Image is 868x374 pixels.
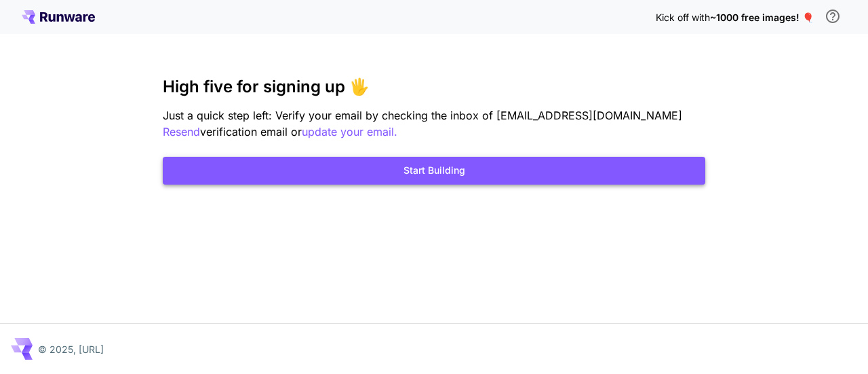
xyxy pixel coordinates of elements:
[38,342,104,356] p: © 2025, [URL]
[302,124,397,141] button: update your email.
[163,157,705,185] button: Start Building
[656,12,710,23] span: Kick off with
[163,109,682,122] span: Just a quick step left: Verify your email by checking the inbox of [EMAIL_ADDRESS][DOMAIN_NAME]
[163,77,705,96] h3: High five for signing up 🖐️
[163,124,200,141] button: Resend
[200,125,302,138] span: verification email or
[710,12,814,23] span: ~1000 free images! 🎈
[819,3,846,30] button: In order to qualify for free credit, you need to sign up with a business email address and click ...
